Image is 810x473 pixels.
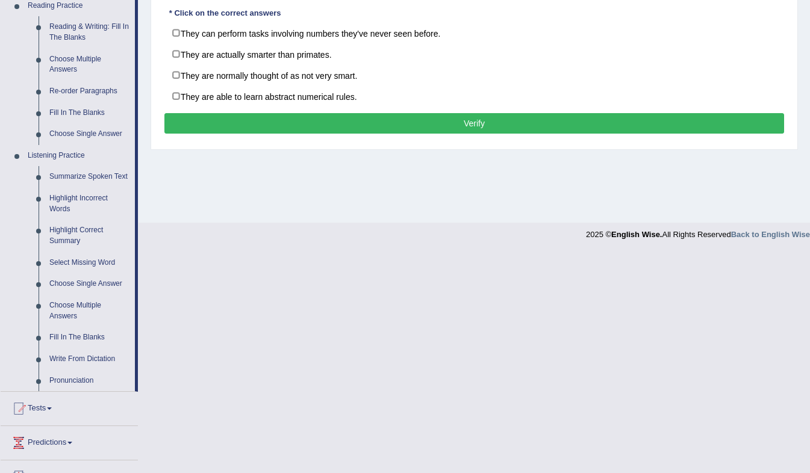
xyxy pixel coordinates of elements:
a: Predictions [1,426,138,456]
a: Highlight Incorrect Words [44,188,135,220]
a: Write From Dictation [44,348,135,370]
a: Choose Multiple Answers [44,49,135,81]
a: Listening Practice [22,145,135,167]
a: Pronunciation [44,370,135,392]
label: They are able to learn abstract numerical rules. [164,85,784,107]
a: Select Missing Word [44,252,135,274]
a: Back to English Wise [731,230,810,239]
div: 2025 © All Rights Reserved [586,223,810,240]
a: Highlight Correct Summary [44,220,135,252]
a: Choose Single Answer [44,123,135,145]
a: Choose Multiple Answers [44,295,135,327]
label: They can perform tasks involving numbers they've never seen before. [164,22,784,44]
a: Summarize Spoken Text [44,166,135,188]
button: Verify [164,113,784,134]
a: Choose Single Answer [44,273,135,295]
a: Reading & Writing: Fill In The Blanks [44,16,135,48]
a: Tests [1,392,138,422]
div: * Click on the correct answers [164,7,285,19]
label: They are normally thought of as not very smart. [164,64,784,86]
strong: English Wise. [611,230,662,239]
a: Fill In The Blanks [44,327,135,348]
label: They are actually smarter than primates. [164,43,784,65]
a: Fill In The Blanks [44,102,135,124]
a: Re-order Paragraphs [44,81,135,102]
